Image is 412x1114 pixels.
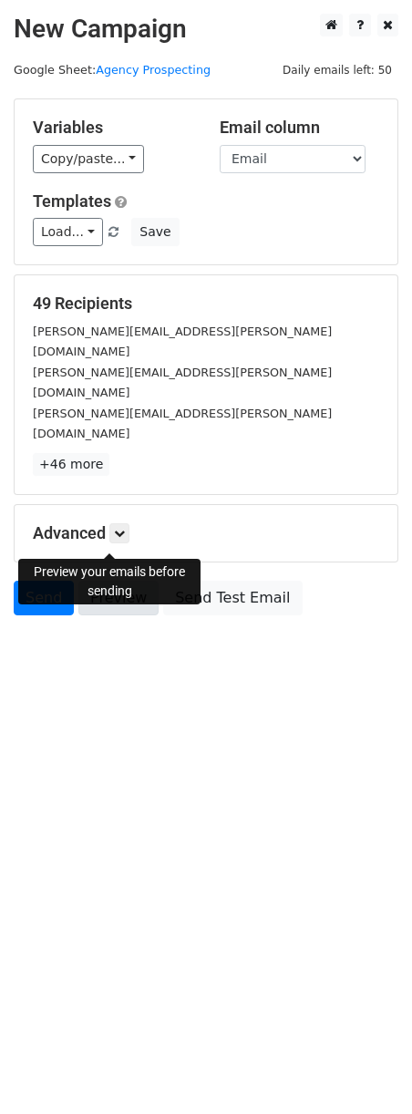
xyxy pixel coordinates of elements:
[33,325,332,359] small: [PERSON_NAME][EMAIL_ADDRESS][PERSON_NAME][DOMAIN_NAME]
[33,118,192,138] h5: Variables
[18,559,201,604] div: Preview your emails before sending
[33,294,379,314] h5: 49 Recipients
[33,453,109,476] a: +46 more
[33,218,103,246] a: Load...
[14,14,398,45] h2: New Campaign
[33,366,332,400] small: [PERSON_NAME][EMAIL_ADDRESS][PERSON_NAME][DOMAIN_NAME]
[220,118,379,138] h5: Email column
[163,581,302,615] a: Send Test Email
[33,407,332,441] small: [PERSON_NAME][EMAIL_ADDRESS][PERSON_NAME][DOMAIN_NAME]
[33,191,111,211] a: Templates
[33,145,144,173] a: Copy/paste...
[131,218,179,246] button: Save
[276,60,398,80] span: Daily emails left: 50
[33,523,379,543] h5: Advanced
[96,63,211,77] a: Agency Prospecting
[276,63,398,77] a: Daily emails left: 50
[14,63,211,77] small: Google Sheet:
[14,581,74,615] a: Send
[321,1026,412,1114] iframe: Chat Widget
